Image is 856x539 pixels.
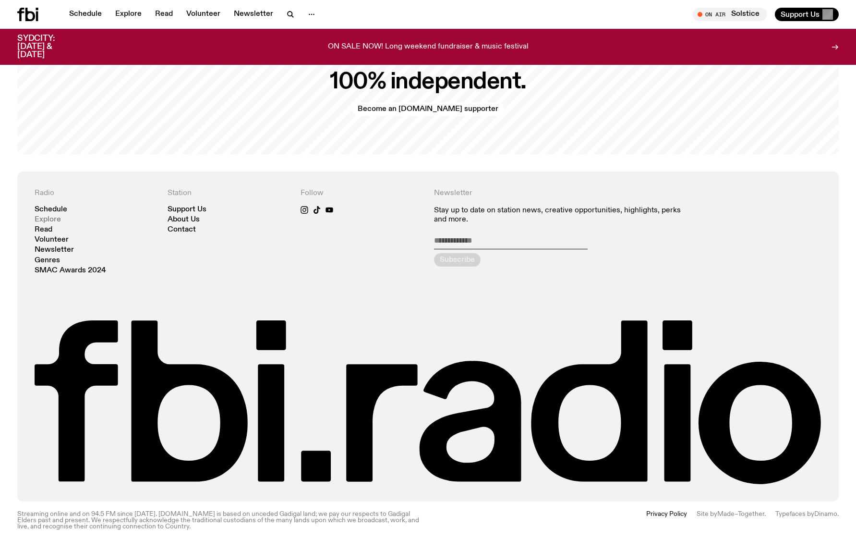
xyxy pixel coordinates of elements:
a: Volunteer [35,236,69,244]
a: Newsletter [228,8,279,21]
h2: 100% independent. [330,71,526,93]
span: Support Us [781,10,820,19]
h3: SYDCITY: [DATE] & [DATE] [17,35,79,59]
a: Genres [35,257,60,264]
a: SMAC Awards 2024 [35,267,106,274]
a: Volunteer [181,8,226,21]
p: Stay up to date on station news, creative opportunities, highlights, perks and more. [434,206,688,224]
span: Typefaces by [775,511,814,517]
a: Read [35,226,52,233]
button: Support Us [775,8,839,21]
a: Contact [168,226,196,233]
h4: Newsletter [434,189,688,198]
span: . [837,511,839,517]
a: Schedule [63,8,108,21]
span: . [764,511,766,517]
button: On AirSolstice [693,8,767,21]
h4: Follow [301,189,422,198]
a: Dinamo [814,511,837,517]
a: Explore [109,8,147,21]
a: Made–Together [717,511,764,517]
a: About Us [168,216,200,223]
h4: Station [168,189,289,198]
a: Read [149,8,179,21]
p: Streaming online and on 94.5 FM since [DATE]. [DOMAIN_NAME] is based on unceded Gadigal land; we ... [17,511,422,530]
a: Newsletter [35,246,74,254]
a: Become an [DOMAIN_NAME] supporter [352,102,504,116]
a: Privacy Policy [646,511,687,530]
a: Support Us [168,206,206,213]
span: Site by [697,511,717,517]
h4: Radio [35,189,156,198]
a: Explore [35,216,61,223]
p: ON SALE NOW! Long weekend fundraiser & music festival [328,43,529,51]
a: Schedule [35,206,67,213]
button: Subscribe [434,253,481,267]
